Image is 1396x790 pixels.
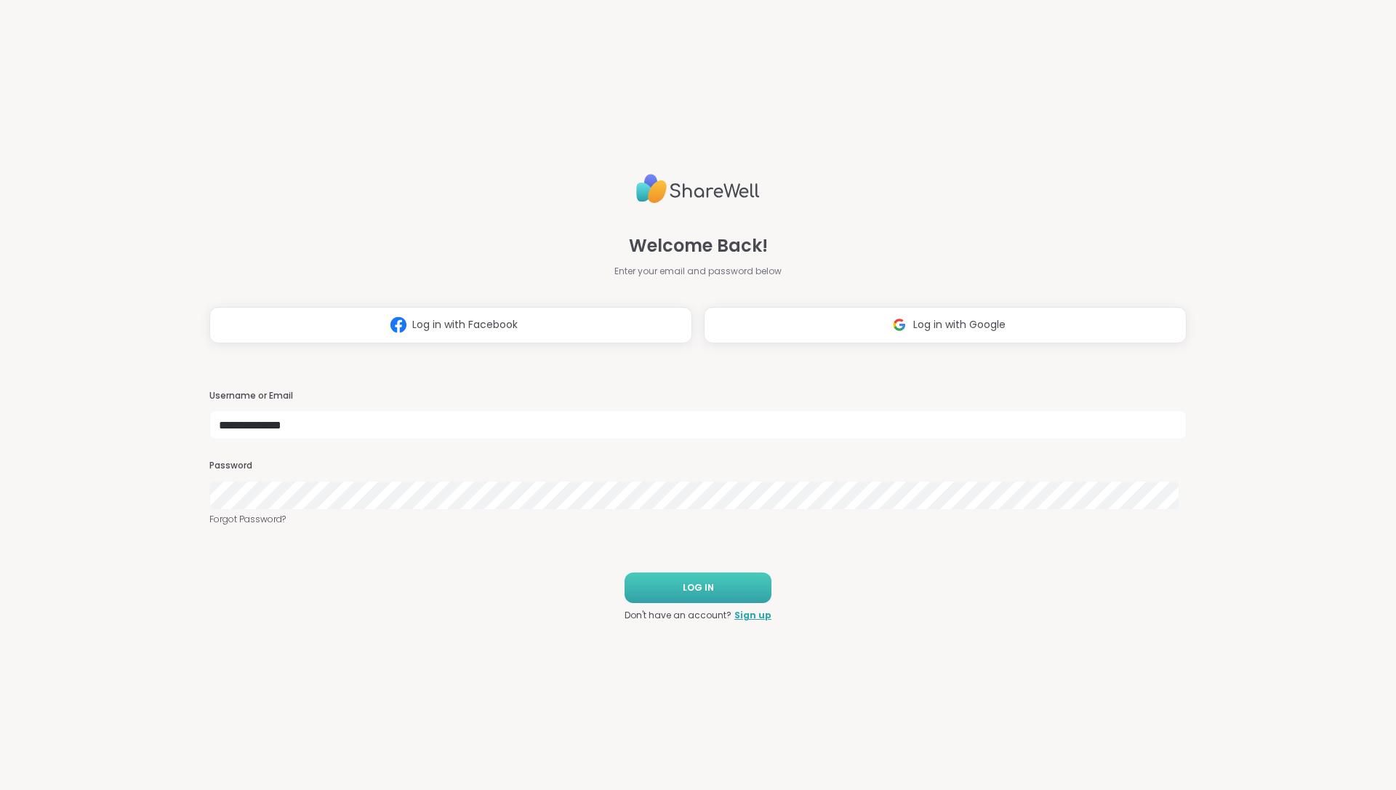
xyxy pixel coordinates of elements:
span: Log in with Facebook [412,317,518,332]
span: Enter your email and password below [614,265,782,278]
img: ShareWell Logomark [385,311,412,338]
img: ShareWell Logo [636,168,760,210]
span: Log in with Google [913,317,1006,332]
button: Log in with Google [704,307,1187,343]
button: LOG IN [625,572,771,603]
span: Don't have an account? [625,609,731,622]
img: ShareWell Logomark [886,311,913,338]
a: Forgot Password? [209,513,1187,526]
h3: Password [209,460,1187,472]
span: LOG IN [683,581,714,594]
span: Welcome Back! [629,233,768,259]
a: Sign up [734,609,771,622]
button: Log in with Facebook [209,307,692,343]
h3: Username or Email [209,390,1187,402]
